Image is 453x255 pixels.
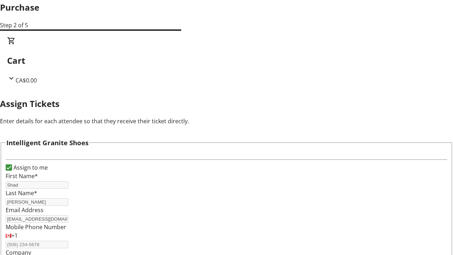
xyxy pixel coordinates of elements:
[6,241,68,248] input: (506) 234-5678
[6,223,66,231] label: Mobile Phone Number
[12,163,48,172] label: Assign to me
[7,36,446,85] div: CartCA$0.00
[6,172,38,180] label: First Name*
[16,76,37,84] span: CA$0.00
[6,138,88,148] h3: Intelligent Granite Shoes
[6,206,44,214] label: Email Address
[7,54,446,67] h2: Cart
[6,189,37,197] label: Last Name*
